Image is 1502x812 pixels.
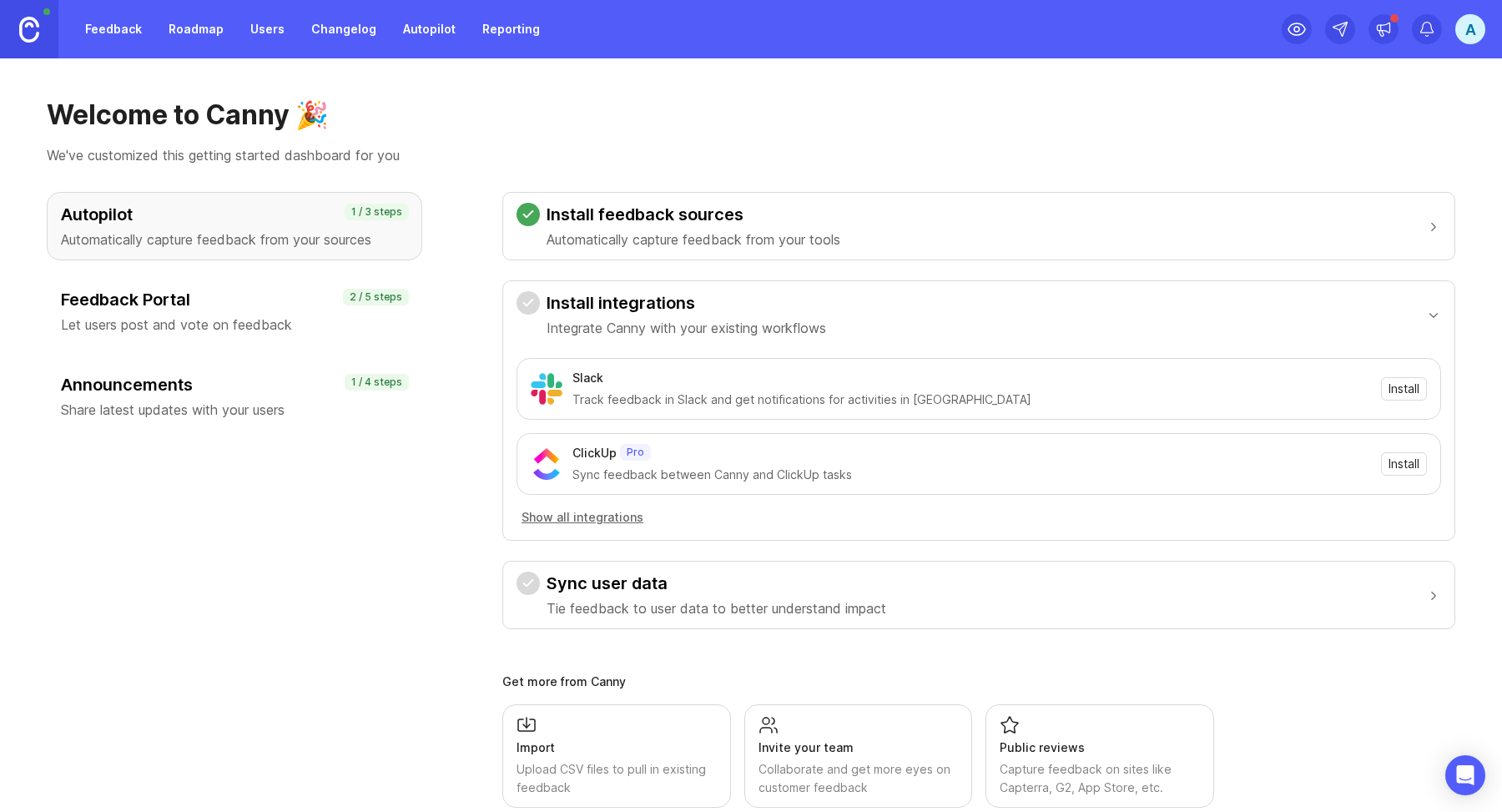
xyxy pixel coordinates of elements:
[61,229,408,250] p: Automatically capture feedback from your sources
[517,508,1441,527] a: Show all integrations
[547,572,886,595] h3: Sync user data
[61,373,408,396] h3: Announcements
[19,17,39,43] img: Canny Home
[627,446,644,459] p: Pro
[47,145,1455,165] p: We've customized this getting started dashboard for you
[47,192,422,260] button: AutopilotAutomatically capture feedback from your sources1 / 3 steps
[517,739,717,757] div: Import
[502,676,1455,688] div: Get more from Canny
[517,281,1441,348] button: Install integrationsIntegrate Canny with your existing workflows
[47,277,422,345] button: Feedback PortalLet users post and vote on feedback2 / 5 steps
[61,400,408,420] p: Share latest updates with your users
[572,369,603,387] div: Slack
[1389,456,1419,472] span: Install
[1455,14,1485,44] button: A
[301,14,386,44] a: Changelog
[159,14,234,44] a: Roadmap
[1381,452,1427,476] button: Install
[547,203,840,226] h3: Install feedback sources
[517,348,1441,540] div: Install integrationsIntegrate Canny with your existing workflows
[75,14,152,44] a: Feedback
[351,205,402,219] p: 1 / 3 steps
[572,444,617,462] div: ClickUp
[572,391,1371,409] div: Track feedback in Slack and get notifications for activities in [GEOGRAPHIC_DATA]
[1000,739,1200,757] div: Public reviews
[1000,760,1200,797] div: Capture feedback on sites like Capterra, G2, App Store, etc.
[1445,755,1485,795] div: Open Intercom Messenger
[502,704,731,808] a: ImportUpload CSV files to pull in existing feedback
[1381,377,1427,401] button: Install
[47,362,422,431] button: AnnouncementsShare latest updates with your users1 / 4 steps
[472,14,550,44] a: Reporting
[47,98,1455,132] h1: Welcome to Canny 🎉
[547,318,826,338] p: Integrate Canny with your existing workflows
[759,760,959,797] div: Collaborate and get more eyes on customer feedback
[350,290,402,304] p: 2 / 5 steps
[517,562,1441,628] button: Sync user dataTie feedback to user data to better understand impact
[531,373,562,405] img: Slack
[744,704,973,808] a: Invite your teamCollaborate and get more eyes on customer feedback
[517,508,648,527] button: Show all integrations
[547,229,840,250] p: Automatically capture feedback from your tools
[393,14,466,44] a: Autopilot
[985,704,1214,808] a: Public reviewsCapture feedback on sites like Capterra, G2, App Store, etc.
[240,14,295,44] a: Users
[547,291,826,315] h3: Install integrations
[351,376,402,389] p: 1 / 4 steps
[572,466,1371,484] div: Sync feedback between Canny and ClickUp tasks
[547,598,886,618] p: Tie feedback to user data to better understand impact
[1389,381,1419,397] span: Install
[61,203,408,226] h3: Autopilot
[759,739,959,757] div: Invite your team
[531,448,562,480] img: ClickUp
[61,288,408,311] h3: Feedback Portal
[517,193,1441,260] button: Install feedback sourcesAutomatically capture feedback from your tools
[517,760,717,797] div: Upload CSV files to pull in existing feedback
[61,315,408,335] p: Let users post and vote on feedback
